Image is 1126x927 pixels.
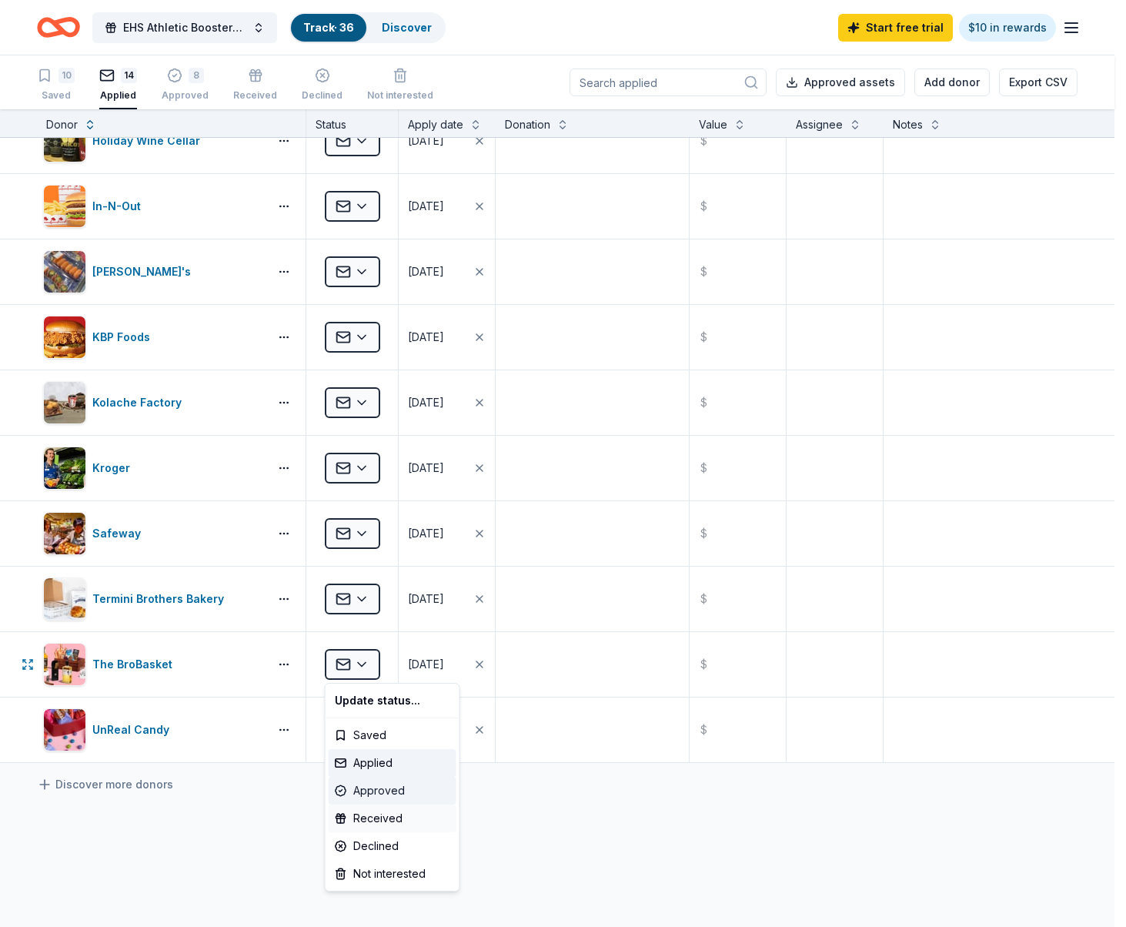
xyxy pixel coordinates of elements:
[329,721,456,749] div: Saved
[329,687,456,714] div: Update status...
[329,749,456,777] div: Applied
[329,832,456,860] div: Declined
[329,805,456,832] div: Received
[329,860,456,888] div: Not interested
[329,777,456,805] div: Approved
